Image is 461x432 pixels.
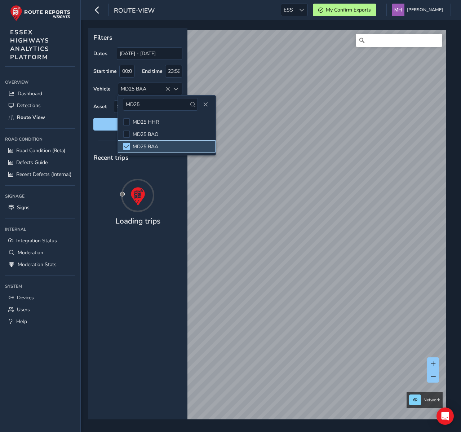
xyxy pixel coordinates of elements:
[392,4,446,16] button: [PERSON_NAME]
[5,100,75,111] a: Detections
[356,34,442,47] input: Hae
[118,83,170,95] div: MD25 BAA
[93,85,111,92] label: Vehicle
[313,4,376,16] button: My Confirm Exports
[5,292,75,304] a: Devices
[10,5,70,21] img: rr logo
[142,68,163,75] label: End time
[18,261,57,268] span: Moderation Stats
[115,217,160,226] h4: Loading trips
[5,134,75,145] div: Road Condition
[16,318,27,325] span: Help
[133,119,159,125] span: MD25 HHR
[93,68,117,75] label: Start time
[93,33,182,42] p: Filters
[407,4,443,16] span: [PERSON_NAME]
[133,131,159,138] span: MD25 BAO
[5,304,75,316] a: Users
[16,159,48,166] span: Defects Guide
[392,4,404,16] img: diamond-layout
[17,114,45,121] span: Route View
[5,202,75,213] a: Signs
[5,191,75,202] div: Signage
[5,157,75,168] a: Defects Guide
[10,28,49,61] span: ESSEX HIGHWAYS ANALYTICS PLATFORM
[16,147,65,154] span: Road Condition (Beta)
[93,50,107,57] label: Dates
[5,224,75,235] div: Internal
[99,121,177,128] span: Reset filters
[17,204,30,211] span: Signs
[5,145,75,157] a: Road Condition (Beta)
[93,153,129,162] span: Recent trips
[5,88,75,100] a: Dashboard
[281,4,296,16] span: ESS
[114,101,170,113] span: Select an asset code
[424,397,440,403] span: Network
[5,247,75,259] a: Moderation
[93,103,107,110] label: Asset
[200,100,210,110] button: Close
[17,102,41,109] span: Detections
[5,168,75,180] a: Recent Defects (Internal)
[5,259,75,270] a: Moderation Stats
[91,30,446,428] canvas: Map
[16,171,71,178] span: Recent Defects (Internal)
[18,249,43,256] span: Moderation
[436,407,454,425] div: Open Intercom Messenger
[18,90,42,97] span: Dashboard
[93,118,182,131] button: Reset filters
[5,77,75,88] div: Overview
[17,294,34,301] span: Devices
[5,235,75,247] a: Integration Status
[114,6,155,16] span: route-view
[17,306,30,313] span: Users
[5,281,75,292] div: System
[5,316,75,327] a: Help
[133,143,158,150] span: MD25 BAA
[16,237,57,244] span: Integration Status
[326,6,371,13] span: My Confirm Exports
[5,111,75,123] a: Route View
